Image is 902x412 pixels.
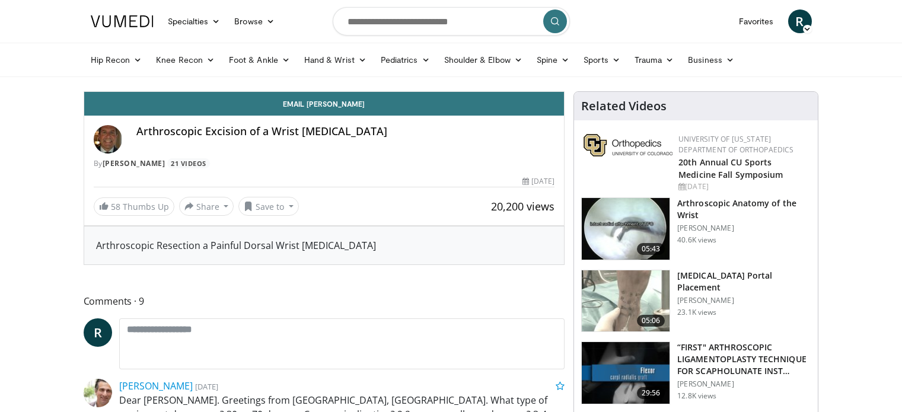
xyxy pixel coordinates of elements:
[333,7,570,36] input: Search topics, interventions
[84,379,112,407] img: Avatar
[96,238,553,253] div: Arthroscopic Resection a Painful Dorsal Wrist [MEDICAL_DATA]
[84,92,565,116] a: Email [PERSON_NAME]
[627,48,681,72] a: Trauma
[222,48,297,72] a: Foot & Ankle
[678,157,783,180] a: 20th Annual CU Sports Medicine Fall Symposium
[678,181,808,192] div: [DATE]
[84,293,565,309] span: Comments 9
[491,199,554,213] span: 20,200 views
[637,243,665,255] span: 05:43
[576,48,627,72] a: Sports
[84,318,112,347] a: R
[167,158,211,168] a: 21 Videos
[374,48,437,72] a: Pediatrics
[111,201,120,212] span: 58
[581,341,811,404] a: 29:56 “FIRST" ARTHROSCOPIC LIGAMENTOPLASTY TECHNIQUE FOR SCAPHOLUNATE INST… [PERSON_NAME] 12.8K v...
[788,9,812,33] a: R
[530,48,576,72] a: Spine
[677,197,811,221] h3: Arthroscopic Anatomy of the Wrist
[582,342,670,404] img: 675gDJEg-ZBXulSX5hMDoxOjB1O5lLKx_1.150x105_q85_crop-smart_upscale.jpg
[677,235,716,245] p: 40.6K views
[522,176,554,187] div: [DATE]
[136,125,555,138] h4: Arthroscopic Excision of a Wrist [MEDICAL_DATA]
[581,197,811,260] a: 05:43 Arthroscopic Anatomy of the Wrist [PERSON_NAME] 40.6K views
[195,381,218,392] small: [DATE]
[297,48,374,72] a: Hand & Wrist
[238,197,299,216] button: Save to
[94,197,174,216] a: 58 Thumbs Up
[582,198,670,260] img: a6f1be81-36ec-4e38-ae6b-7e5798b3883c.150x105_q85_crop-smart_upscale.jpg
[677,296,811,305] p: [PERSON_NAME]
[84,48,149,72] a: Hip Recon
[637,315,665,327] span: 05:06
[677,391,716,401] p: 12.8K views
[677,270,811,293] h3: [MEDICAL_DATA] Portal Placement
[94,125,122,154] img: Avatar
[677,308,716,317] p: 23.1K views
[581,270,811,333] a: 05:06 [MEDICAL_DATA] Portal Placement [PERSON_NAME] 23.1K views
[91,15,154,27] img: VuMedi Logo
[161,9,228,33] a: Specialties
[94,158,555,169] div: By
[677,223,811,233] p: [PERSON_NAME]
[582,270,670,332] img: 1c0b2465-3245-4269-8a98-0e17c59c28a9.150x105_q85_crop-smart_upscale.jpg
[637,387,665,399] span: 29:56
[581,99,667,113] h4: Related Videos
[119,379,193,392] a: [PERSON_NAME]
[681,48,741,72] a: Business
[677,341,811,377] h3: “FIRST" ARTHROSCOPIC LIGAMENTOPLASTY TECHNIQUE FOR SCAPHOLUNATE INST…
[584,134,672,157] img: 355603a8-37da-49b6-856f-e00d7e9307d3.png.150x105_q85_autocrop_double_scale_upscale_version-0.2.png
[678,134,793,155] a: University of [US_STATE] Department of Orthopaedics
[179,197,234,216] button: Share
[677,379,811,389] p: [PERSON_NAME]
[149,48,222,72] a: Knee Recon
[732,9,781,33] a: Favorites
[437,48,530,72] a: Shoulder & Elbow
[227,9,282,33] a: Browse
[103,158,165,168] a: [PERSON_NAME]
